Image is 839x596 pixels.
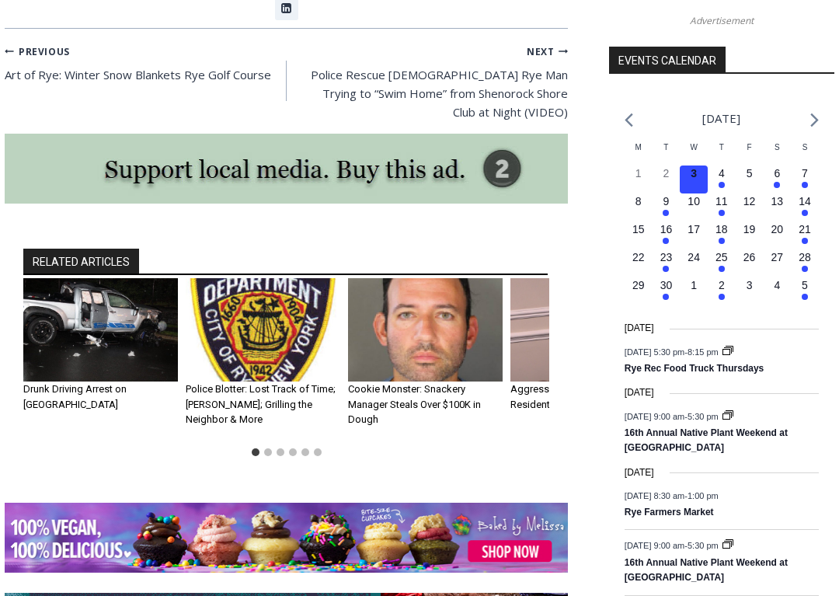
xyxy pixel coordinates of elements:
[625,347,721,357] time: -
[510,279,665,382] img: (PHOTO: During the January 8, 2025 City Council meeting, local resident Kristine Augenthaler deta...
[660,252,673,264] time: 23
[774,168,780,180] time: 6
[743,252,756,264] time: 26
[719,183,725,189] em: Has events
[688,252,700,264] time: 24
[802,239,808,245] em: Has events
[680,166,708,194] button: 3
[23,279,178,439] div: 1 of 6
[747,144,752,152] span: F
[680,142,708,166] div: Wednesday
[5,160,152,219] span: Open Tues. - Sun. [PHONE_NUMBER]
[799,196,811,208] time: 14
[625,364,764,376] a: Rye Rec Food Truck Thursdays
[653,278,681,306] button: 30 Has events
[763,278,791,306] button: 4
[625,412,684,421] span: [DATE] 9:00 am
[791,278,819,306] button: 5 Has events
[5,45,70,60] small: Previous
[747,280,753,292] time: 3
[736,194,764,222] button: 12
[802,168,808,180] time: 7
[736,166,764,194] button: 5
[663,239,669,245] em: Has events
[719,295,725,301] em: Has events
[774,280,780,292] time: 4
[625,166,653,194] button: 1
[632,224,645,236] time: 15
[771,224,784,236] time: 20
[763,166,791,194] button: 6 Has events
[802,295,808,301] em: Has events
[625,322,654,336] time: [DATE]
[674,14,769,29] span: Advertisement
[23,279,178,382] img: Rye PD - DUI Arrest 2022-05-06 -- 2
[719,280,725,292] time: 2
[708,142,736,166] div: Thursday
[625,278,653,306] button: 29
[719,168,725,180] time: 4
[252,449,259,457] button: Go to slide 1
[719,144,724,152] span: T
[625,507,714,520] a: Rye Farmers Market
[743,196,756,208] time: 12
[625,558,788,585] a: 16th Annual Native Plant Weekend at [GEOGRAPHIC_DATA]
[186,384,336,426] a: Police Blotter: Lost Track of Time; [PERSON_NAME]; Grilling the Neighbor & More
[277,449,284,457] button: Go to slide 3
[688,347,719,357] span: 8:15 pm
[771,252,784,264] time: 27
[763,142,791,166] div: Saturday
[653,142,681,166] div: Tuesday
[736,250,764,278] button: 26
[625,492,684,501] span: [DATE] 8:30 am
[348,384,481,426] a: Cookie Monster: Snackery Manager Steals Over $100K in Dough
[680,250,708,278] button: 24
[632,252,645,264] time: 22
[663,267,669,273] em: Has events
[680,222,708,250] button: 17
[715,252,728,264] time: 25
[625,222,653,250] button: 15
[289,449,297,457] button: Go to slide 4
[264,449,272,457] button: Go to slide 2
[719,267,725,273] em: Has events
[688,492,719,501] span: 1:00 pm
[287,42,569,123] a: NextPolice Rescue [DEMOGRAPHIC_DATA] Rye Man Trying to “Swim Home” from Shenorock Shore Club at N...
[691,280,697,292] time: 1
[527,45,568,60] small: Next
[799,252,811,264] time: 28
[791,222,819,250] button: 21 Has events
[625,542,721,551] time: -
[802,211,808,217] em: Has events
[186,279,340,382] img: Rye PD logo
[663,295,669,301] em: Has events
[632,280,645,292] time: 29
[708,250,736,278] button: 25 Has events
[688,196,700,208] time: 10
[392,1,734,151] div: Apply Now <> summer and RHS senior internships available
[775,144,780,152] span: S
[715,224,728,236] time: 18
[625,142,653,166] div: Monday
[653,222,681,250] button: 16 Has events
[348,279,503,382] img: (PHOTO: Snackery Bakeshop manager Paul Dipietro was arrested by Rye PD on Tuesday, July 18, 2023 ...
[791,194,819,222] button: 14 Has events
[663,211,669,217] em: Has events
[791,250,819,278] button: 28 Has events
[301,449,309,457] button: Go to slide 5
[23,384,127,411] a: Drunk Driving Arrest on [GEOGRAPHIC_DATA]
[159,97,221,186] div: "clearly one of the favorites in the [GEOGRAPHIC_DATA] neighborhood"
[23,249,139,276] h2: RELATED ARTICLES
[653,194,681,222] button: 9 Has events
[635,196,642,208] time: 8
[802,267,808,273] em: Has events
[186,279,340,439] div: 2 of 6
[680,194,708,222] button: 10
[708,166,736,194] button: 4 Has events
[510,279,665,439] div: 4 of 6
[774,183,780,189] em: Has events
[663,196,670,208] time: 9
[625,250,653,278] button: 22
